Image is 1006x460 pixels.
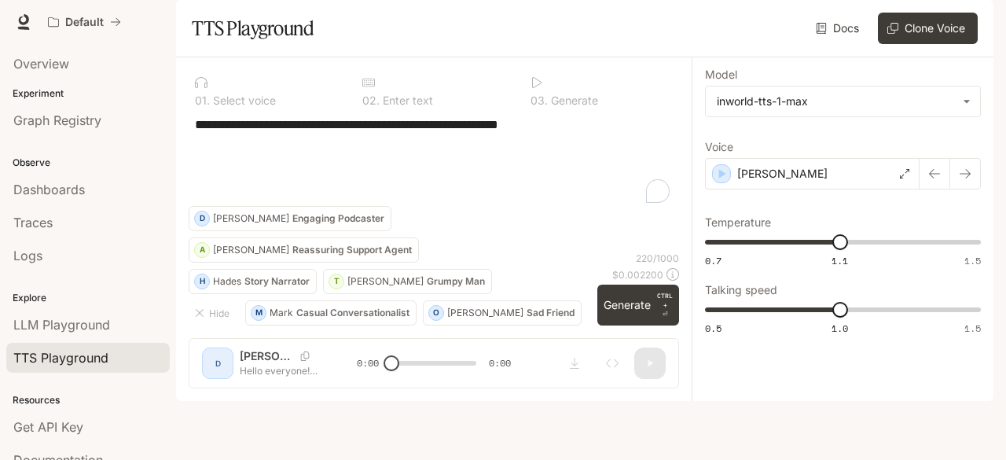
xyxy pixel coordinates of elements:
[195,116,673,206] textarea: To enrich screen reader interactions, please activate Accessibility in Grammarly extension settings
[531,95,548,106] p: 0 3 .
[705,285,777,296] p: Talking speed
[705,69,737,80] p: Model
[195,95,210,106] p: 0 1 .
[832,322,848,335] span: 1.0
[195,206,209,231] div: D
[832,254,848,267] span: 1.1
[245,300,417,326] button: MMarkCasual Conversationalist
[213,277,241,286] p: Hades
[705,217,771,228] p: Temperature
[717,94,955,109] div: inworld-tts-1-max
[447,308,523,318] p: [PERSON_NAME]
[189,237,419,263] button: A[PERSON_NAME]Reassuring Support Agent
[429,300,443,326] div: O
[597,285,679,326] button: GenerateCTRL +⏎
[244,277,310,286] p: Story Narrator
[813,13,865,44] a: Docs
[189,269,317,294] button: HHadesStory Narrator
[657,291,673,319] p: ⏎
[195,237,209,263] div: A
[192,13,314,44] h1: TTS Playground
[705,322,721,335] span: 0.5
[323,269,492,294] button: T[PERSON_NAME]Grumpy Man
[213,214,289,223] p: [PERSON_NAME]
[213,245,289,255] p: [PERSON_NAME]
[737,166,828,182] p: [PERSON_NAME]
[964,322,981,335] span: 1.5
[705,142,733,153] p: Voice
[329,269,343,294] div: T
[706,86,980,116] div: inworld-tts-1-max
[964,254,981,267] span: 1.5
[427,277,485,286] p: Grumpy Man
[347,277,424,286] p: [PERSON_NAME]
[189,300,239,326] button: Hide
[251,300,266,326] div: M
[296,308,409,318] p: Casual Conversationalist
[705,254,721,267] span: 0.7
[878,13,978,44] button: Clone Voice
[210,95,276,106] p: Select voice
[195,269,209,294] div: H
[270,308,293,318] p: Mark
[423,300,582,326] button: O[PERSON_NAME]Sad Friend
[292,214,384,223] p: Engaging Podcaster
[657,291,673,310] p: CTRL +
[41,6,128,38] button: All workspaces
[189,206,391,231] button: D[PERSON_NAME]Engaging Podcaster
[548,95,598,106] p: Generate
[65,16,104,29] p: Default
[292,245,412,255] p: Reassuring Support Agent
[380,95,433,106] p: Enter text
[527,308,575,318] p: Sad Friend
[362,95,380,106] p: 0 2 .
